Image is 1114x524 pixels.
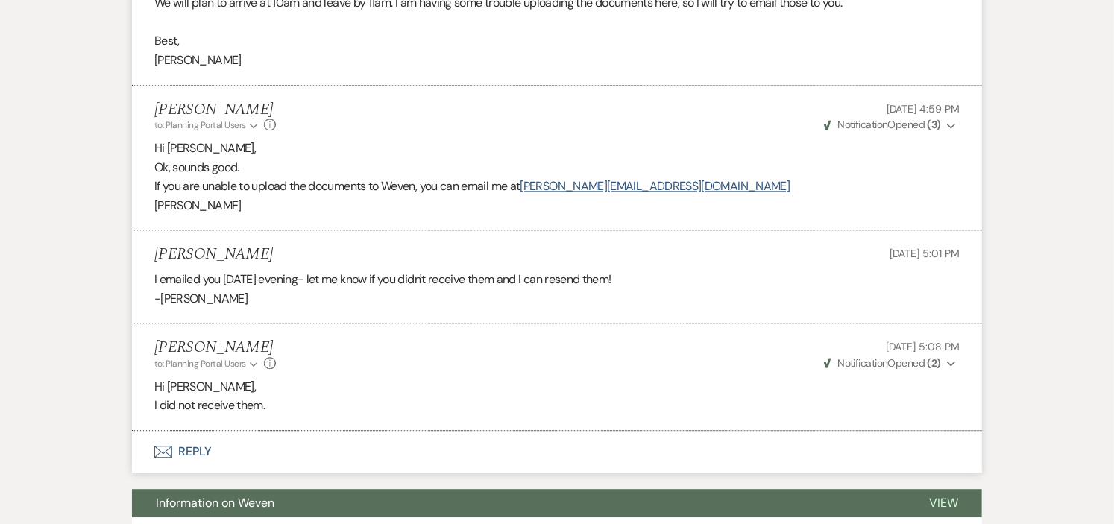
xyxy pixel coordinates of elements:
p: If you are unable to upload the documents to Weven, you can email me at [154,177,960,196]
p: [PERSON_NAME] [154,51,960,70]
p: I did not receive them. [154,396,960,415]
p: Hi [PERSON_NAME], [154,139,960,158]
p: -[PERSON_NAME] [154,289,960,309]
p: Best, [154,31,960,51]
h5: [PERSON_NAME] [154,101,276,119]
a: [PERSON_NAME][EMAIL_ADDRESS][DOMAIN_NAME] [520,178,790,194]
span: to: Planning Portal Users [154,358,246,370]
p: Ok, sounds good. [154,158,960,177]
span: [DATE] 5:01 PM [890,247,960,260]
button: Information on Weven [132,489,905,517]
span: Notification [837,356,887,370]
span: Opened [824,356,941,370]
button: Reply [132,431,982,473]
span: Information on Weven [156,495,274,511]
span: View [929,495,958,511]
strong: ( 2 ) [928,356,941,370]
button: to: Planning Portal Users [154,119,260,132]
button: NotificationOpened (2) [822,356,960,371]
button: View [905,489,982,517]
h5: [PERSON_NAME] [154,245,273,264]
span: Opened [824,118,941,131]
span: [DATE] 5:08 PM [886,340,960,353]
h5: [PERSON_NAME] [154,338,276,357]
span: to: Planning Portal Users [154,119,246,131]
p: I emailed you [DATE] evening- let me know if you didn't receive them and I can resend them! [154,270,960,289]
button: NotificationOpened (3) [822,117,960,133]
span: Notification [837,118,887,131]
p: Hi [PERSON_NAME], [154,377,960,397]
span: [DATE] 4:59 PM [887,102,960,116]
strong: ( 3 ) [928,118,941,131]
button: to: Planning Portal Users [154,357,260,370]
p: [PERSON_NAME] [154,196,960,215]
